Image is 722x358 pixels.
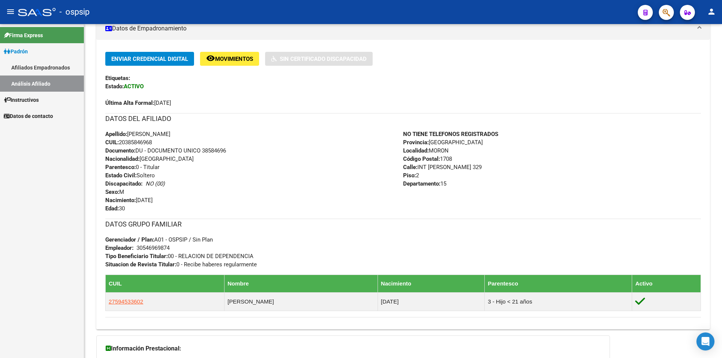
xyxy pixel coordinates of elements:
[105,253,253,260] span: 00 - RELACION DE DEPENDENCIA
[206,54,215,63] mat-icon: remove_red_eye
[403,164,417,171] strong: Calle:
[105,180,143,187] strong: Discapacitado:
[105,253,168,260] strong: Tipo Beneficiario Titular:
[105,236,154,243] strong: Gerenciador / Plan:
[105,261,257,268] span: 0 - Recibe haberes regularmente
[403,156,452,162] span: 1708
[378,292,484,311] td: [DATE]
[265,52,373,66] button: Sin Certificado Discapacidad
[378,275,484,292] th: Nacimiento
[105,147,135,154] strong: Documento:
[105,131,170,137] span: [PERSON_NAME]
[280,56,367,62] span: Sin Certificado Discapacidad
[403,156,440,162] strong: Código Postal:
[137,244,170,252] div: 30546969874
[106,275,224,292] th: CUIL
[6,7,15,16] mat-icon: menu
[105,156,140,162] strong: Nacionalidad:
[105,100,154,106] strong: Última Alta Formal:
[696,332,714,350] div: Open Intercom Messenger
[4,96,39,104] span: Instructivos
[111,56,188,62] span: Enviar Credencial Digital
[105,197,153,204] span: [DATE]
[403,131,498,137] strong: NO TIENE TELEFONOS REGISTRADOS
[105,172,137,179] strong: Estado Civil:
[632,275,701,292] th: Activo
[105,205,119,212] strong: Edad:
[105,205,125,212] span: 30
[105,219,701,230] h3: DATOS GRUPO FAMILIAR
[224,292,378,311] td: [PERSON_NAME]
[4,31,43,39] span: Firma Express
[200,52,259,66] button: Movimientos
[485,275,632,292] th: Parentesco
[105,156,194,162] span: [GEOGRAPHIC_DATA]
[403,172,419,179] span: 2
[105,189,119,195] strong: Sexo:
[105,164,159,171] span: 0 - Titular
[215,56,253,62] span: Movimientos
[106,343,601,354] h3: Información Prestacional:
[96,17,710,40] mat-expansion-panel-header: Datos de Empadronamiento
[124,83,144,90] strong: ACTIVO
[403,180,446,187] span: 15
[403,164,482,171] span: INT [PERSON_NAME] 329
[403,139,483,146] span: [GEOGRAPHIC_DATA]
[403,139,429,146] strong: Provincia:
[96,40,710,329] div: Datos de Empadronamiento
[105,131,127,137] strong: Apellido:
[4,47,28,56] span: Padrón
[105,139,152,146] span: 20385846968
[224,275,378,292] th: Nombre
[105,164,136,171] strong: Parentesco:
[105,245,133,251] strong: Empleador:
[59,4,89,20] span: - ospsip
[105,172,155,179] span: Soltero
[105,197,136,204] strong: Nacimiento:
[707,7,716,16] mat-icon: person
[403,172,416,179] strong: Piso:
[105,113,701,124] h3: DATOS DEL AFILIADO
[105,189,124,195] span: M
[105,52,194,66] button: Enviar Credencial Digital
[4,112,53,120] span: Datos de contacto
[403,147,449,154] span: MORON
[105,139,119,146] strong: CUIL:
[109,298,143,305] span: 27594533602
[146,180,165,187] i: NO (00)
[485,292,632,311] td: 3 - Hijo < 21 años
[105,83,124,90] strong: Estado:
[105,100,171,106] span: [DATE]
[105,236,213,243] span: A01 - OSPSIP / Sin Plan
[105,75,130,82] strong: Etiquetas:
[403,180,440,187] strong: Departamento:
[105,147,226,154] span: DU - DOCUMENTO UNICO 38584696
[105,261,176,268] strong: Situacion de Revista Titular:
[105,24,692,33] mat-panel-title: Datos de Empadronamiento
[403,147,429,154] strong: Localidad:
